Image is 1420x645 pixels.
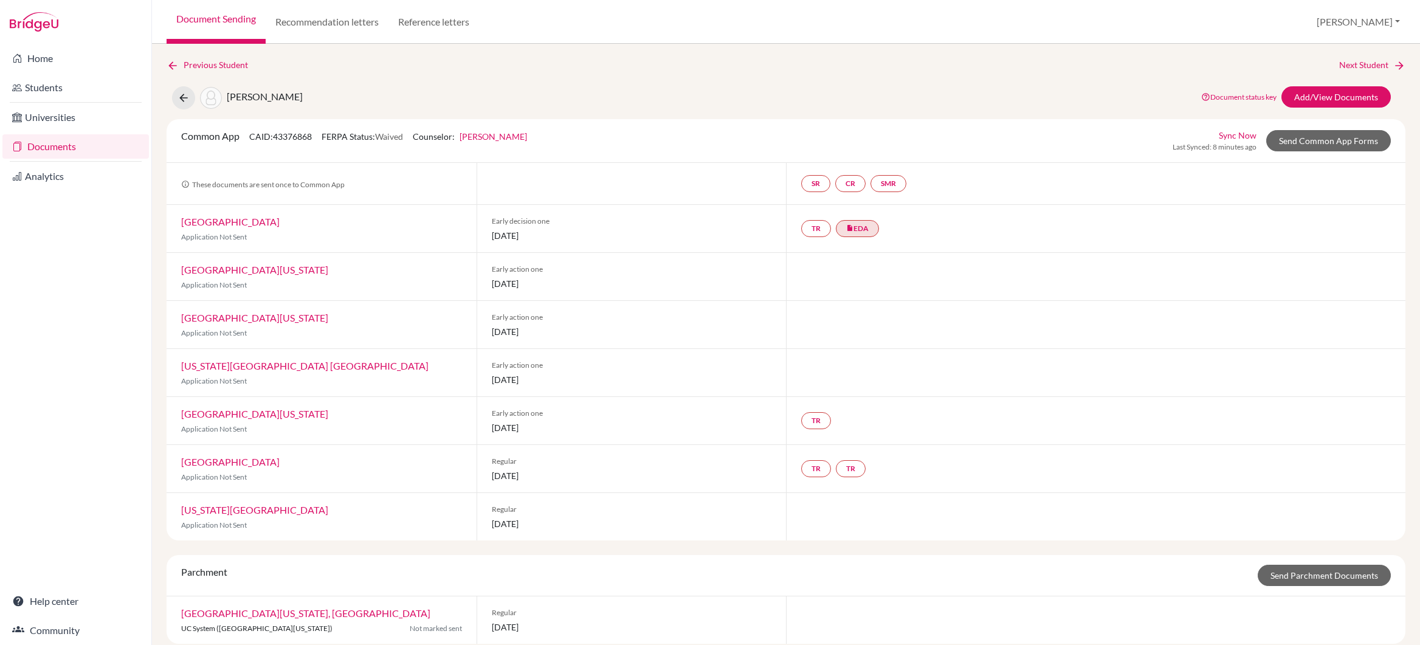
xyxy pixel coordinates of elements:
span: Application Not Sent [181,520,247,529]
span: Regular [492,607,772,618]
span: Regular [492,504,772,515]
a: Add/View Documents [1281,86,1391,108]
span: Last Synced: 8 minutes ago [1173,142,1256,153]
a: Help center [2,589,149,613]
span: Application Not Sent [181,376,247,385]
a: [GEOGRAPHIC_DATA][US_STATE] [181,312,328,323]
a: [PERSON_NAME] [460,131,527,142]
a: Next Student [1339,58,1405,72]
span: Common App [181,130,240,142]
a: [US_STATE][GEOGRAPHIC_DATA] [GEOGRAPHIC_DATA] [181,360,429,371]
a: [GEOGRAPHIC_DATA] [181,456,280,467]
span: Application Not Sent [181,472,247,481]
a: Send Parchment Documents [1258,565,1391,586]
a: TR [801,220,831,237]
img: Bridge-U [10,12,58,32]
span: Application Not Sent [181,424,247,433]
span: Regular [492,456,772,467]
a: Previous Student [167,58,258,72]
a: Analytics [2,164,149,188]
span: Counselor: [413,131,527,142]
span: [DATE] [492,421,772,434]
span: Parchment [181,566,227,578]
span: Early action one [492,408,772,419]
span: Application Not Sent [181,328,247,337]
a: [GEOGRAPHIC_DATA][US_STATE] [181,264,328,275]
span: UC System ([GEOGRAPHIC_DATA][US_STATE]) [181,624,333,633]
a: insert_drive_fileEDA [836,220,879,237]
a: [GEOGRAPHIC_DATA][US_STATE], [GEOGRAPHIC_DATA] [181,607,430,619]
a: Universities [2,105,149,129]
span: Early action one [492,312,772,323]
a: [GEOGRAPHIC_DATA] [181,216,280,227]
a: Community [2,618,149,643]
span: CAID: 43376868 [249,131,312,142]
a: TR [801,460,831,477]
span: These documents are sent once to Common App [181,180,345,189]
span: Early action one [492,264,772,275]
a: TR [801,412,831,429]
span: Early action one [492,360,772,371]
a: TR [836,460,866,477]
span: [DATE] [492,325,772,338]
a: Sync Now [1219,129,1256,142]
a: [US_STATE][GEOGRAPHIC_DATA] [181,504,328,516]
a: Send Common App Forms [1266,130,1391,151]
i: insert_drive_file [846,224,853,232]
span: Application Not Sent [181,232,247,241]
span: Early decision one [492,216,772,227]
span: [DATE] [492,229,772,242]
span: Waived [375,131,403,142]
span: Application Not Sent [181,280,247,289]
span: [DATE] [492,517,772,530]
a: Home [2,46,149,71]
a: Document status key [1201,92,1277,102]
span: Not marked sent [410,623,462,634]
span: [DATE] [492,469,772,482]
span: [DATE] [492,277,772,290]
span: [DATE] [492,373,772,386]
button: [PERSON_NAME] [1311,10,1405,33]
a: CR [835,175,866,192]
a: Students [2,75,149,100]
a: SMR [870,175,906,192]
a: [GEOGRAPHIC_DATA][US_STATE] [181,408,328,419]
a: Documents [2,134,149,159]
a: SR [801,175,830,192]
span: [DATE] [492,621,772,633]
span: [PERSON_NAME] [227,91,303,102]
span: FERPA Status: [322,131,403,142]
